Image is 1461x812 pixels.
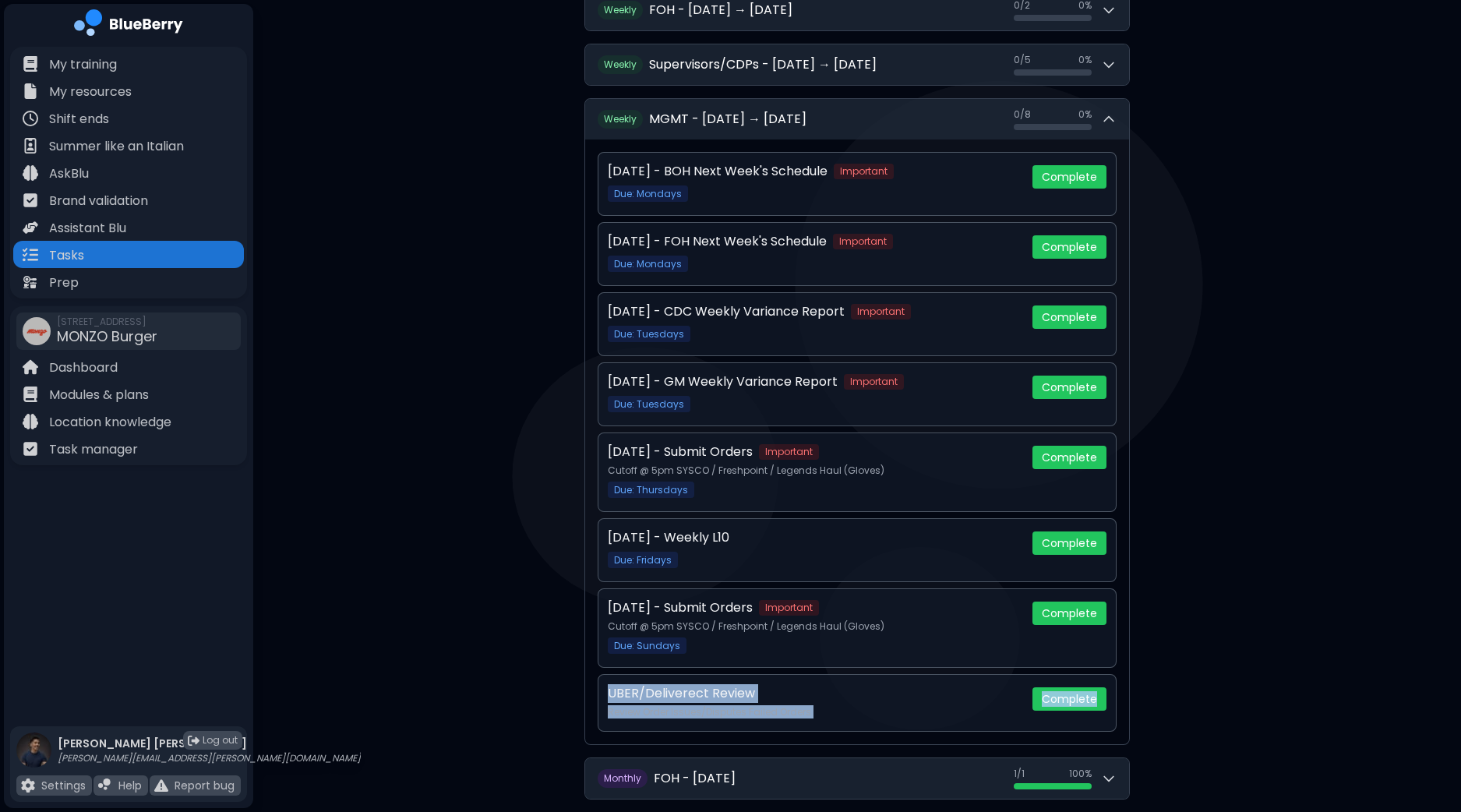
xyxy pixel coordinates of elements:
p: Report bug [175,778,235,793]
span: Important [833,234,893,249]
span: 0 / 5 [1014,54,1031,66]
img: company logo [74,9,183,41]
p: Task manager [49,440,138,459]
h2: FOH - [DATE] → [DATE] [649,1,792,19]
span: W [598,110,643,129]
button: WeeklyMGMT - [DATE] → [DATE]0/80% [585,99,1129,139]
p: [DATE] - FOH Next Week's Schedule [608,232,827,251]
span: Due: Mondays [608,256,688,272]
span: MONZO Burger [57,327,157,346]
p: Help [118,778,142,793]
p: Shift ends [49,110,109,129]
p: Tasks [49,246,84,265]
span: Important [759,600,819,616]
span: Important [844,374,904,390]
span: Due: Mondays [608,185,688,202]
span: 100 % [1069,768,1092,780]
span: 0 / 8 [1014,108,1031,121]
p: Prep [49,274,79,292]
p: Cutoff @ 5pm SYSCO / Freshpoint / Legends Haul (Gloves) [608,464,1020,477]
span: Important [851,304,911,320]
img: file icon [23,441,38,457]
p: AskBlu [49,164,89,183]
span: M [598,769,648,788]
img: file icon [23,192,38,208]
img: file icon [23,274,38,290]
p: [PERSON_NAME] [PERSON_NAME] [58,736,361,750]
p: [PERSON_NAME][EMAIL_ADDRESS][PERSON_NAME][DOMAIN_NAME] [58,752,361,764]
button: Complete [1032,446,1106,469]
span: Due: Fridays [608,552,678,568]
img: file icon [23,83,38,99]
p: My resources [49,83,132,101]
img: company thumbnail [23,317,51,345]
p: Review Order Issues/Disputes Failed Orders [608,706,1020,718]
span: 0 % [1078,54,1092,66]
span: Important [834,164,894,179]
span: eekly [613,58,637,71]
span: 0 % [1078,108,1092,121]
img: file icon [21,778,35,793]
span: Due: Sundays [608,637,686,654]
img: file icon [23,247,38,263]
p: Modules & plans [49,386,149,404]
span: W [598,55,643,74]
button: Complete [1032,305,1106,329]
h2: MGMT - [DATE] → [DATE] [649,110,806,129]
button: Complete [1032,235,1106,259]
img: file icon [23,165,38,181]
p: [DATE] - Weekly L10 [608,528,729,547]
p: [DATE] - BOH Next Week's Schedule [608,162,828,181]
span: eekly [613,112,637,125]
p: Summer like an Italian [49,137,184,156]
span: eekly [613,3,637,16]
span: Due: Thursdays [608,482,694,498]
img: file icon [23,138,38,154]
p: Cutoff @ 5pm SYSCO / Freshpoint / Legends Haul (Gloves) [608,620,1020,633]
button: Complete [1032,165,1106,189]
span: onthly [612,771,641,785]
p: Settings [41,778,86,793]
img: logout [188,735,199,747]
img: profile photo [16,733,51,783]
span: Log out [203,734,238,747]
span: W [598,1,643,19]
span: Important [759,444,819,460]
p: Brand validation [49,192,148,210]
img: file icon [98,778,112,793]
button: Complete [1032,602,1106,625]
p: Dashboard [49,358,118,377]
span: [STREET_ADDRESS] [57,316,157,328]
span: Due: Tuesdays [608,396,690,412]
img: file icon [23,111,38,126]
span: 1 / 1 [1014,768,1025,780]
img: file icon [23,56,38,72]
p: [DATE] - Submit Orders [608,598,753,617]
img: file icon [154,778,168,793]
button: Complete [1032,376,1106,399]
p: [DATE] - GM Weekly Variance Report [608,372,838,391]
h2: FOH - [DATE] [654,769,736,788]
img: file icon [23,387,38,402]
span: Due: Tuesdays [608,326,690,342]
p: My training [49,55,117,74]
p: [DATE] - Submit Orders [608,443,753,461]
img: file icon [23,414,38,429]
p: [DATE] - CDC Weekly Variance Report [608,302,845,321]
button: MonthlyFOH - [DATE]1/1100% [585,758,1129,799]
button: Complete [1032,687,1106,711]
p: Assistant Blu [49,219,126,238]
img: file icon [23,220,38,235]
img: file icon [23,359,38,375]
button: WeeklySupervisors/CDPs - [DATE] → [DATE]0/50% [585,44,1129,85]
h2: Supervisors/CDPs - [DATE] → [DATE] [649,55,877,74]
p: UBER/Deliverect Review [608,684,755,703]
p: Location knowledge [49,413,171,432]
button: Complete [1032,531,1106,555]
